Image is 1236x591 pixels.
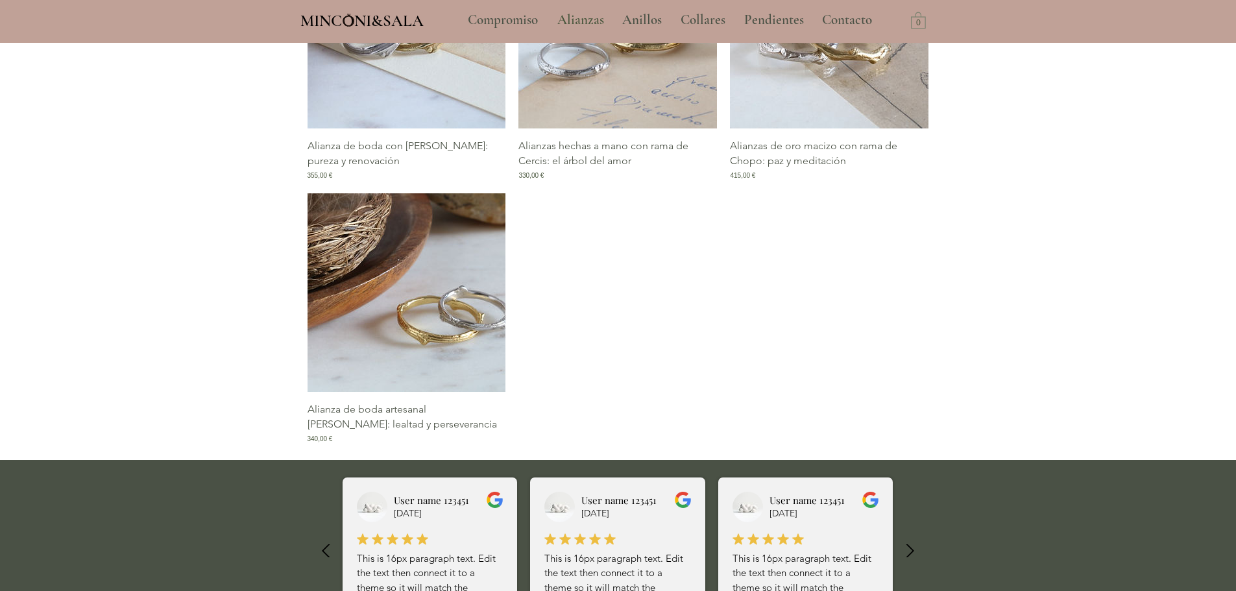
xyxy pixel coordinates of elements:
a: Alianzas hechas a mano con rama de Cercis: el árbol del amor330,00 € [518,139,717,180]
p: Anillos [616,4,668,36]
p: Compromiso [461,4,544,36]
a: Collares [671,4,734,36]
span: 415,00 € [730,171,755,180]
a: Pendientes [734,4,812,36]
nav: Sitio [433,4,908,36]
p: Pendientes [738,4,810,36]
a: Anillos [612,4,671,36]
a: Alianza de boda con [PERSON_NAME]: pureza y renovación355,00 € [308,139,506,180]
a: Alianza de boda artesanal en oro [308,193,506,392]
h2: User name 123451 [769,494,856,507]
span: 355,00 € [308,171,333,180]
p: Contacto [816,4,879,36]
h2: User name 123451 [581,494,668,507]
a: Compromiso [458,4,548,36]
span: 340,00 € [308,434,333,444]
span: MINCONI&SALA [300,11,424,30]
a: MINCONI&SALA [300,8,424,30]
a: Alianzas de oro macizo con rama de Chopo: paz y meditación415,00 € [730,139,928,180]
div: Galería de Alianza de boda artesanal de Roble: lealtad y perseverancia [308,193,506,444]
p: [DATE] [394,507,481,520]
p: Alianzas hechas a mano con rama de Cercis: el árbol del amor [518,139,717,168]
p: Alianza de boda artesanal [PERSON_NAME]: lealtad y perseverancia [308,402,506,431]
img: Minconi Sala [343,14,354,27]
p: [DATE] [581,507,668,520]
p: [DATE] [769,507,856,520]
a: Carrito con 0 ítems [911,11,926,29]
a: Contacto [812,4,882,36]
span: 330,00 € [518,171,544,180]
p: Alianzas [551,4,611,36]
p: Alianza de boda con [PERSON_NAME]: pureza y renovación [308,139,506,168]
text: 0 [916,19,921,28]
p: Alianzas de oro macizo con rama de Chopo: paz y meditación [730,139,928,168]
p: Collares [674,4,732,36]
a: Alianzas [548,4,612,36]
h2: User name 123451 [394,494,481,507]
a: Alianza de boda artesanal [PERSON_NAME]: lealtad y perseverancia340,00 € [308,402,506,444]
